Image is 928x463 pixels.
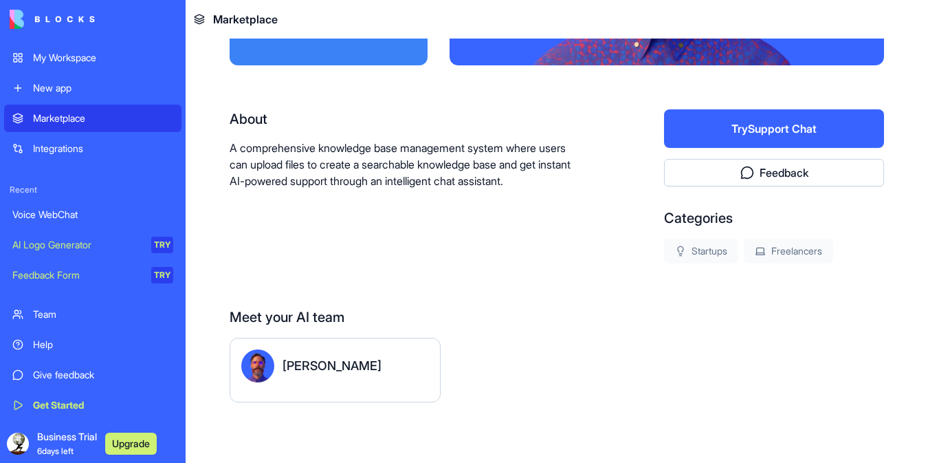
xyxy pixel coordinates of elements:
[4,231,181,259] a: AI Logo GeneratorTRY
[283,356,382,376] div: [PERSON_NAME]
[105,433,157,455] button: Upgrade
[4,105,181,132] a: Marketplace
[4,201,181,228] a: Voice WebChat
[664,208,884,228] div: Categories
[4,184,181,195] span: Recent
[4,261,181,289] a: Feedback FormTRY
[33,142,173,155] div: Integrations
[33,51,173,65] div: My Workspace
[10,10,95,29] img: logo
[241,349,274,383] img: Ron_avatar.png
[4,135,181,162] a: Integrations
[33,368,173,382] div: Give feedback
[213,11,278,28] span: Marketplace
[33,338,173,352] div: Help
[151,237,173,253] div: TRY
[37,430,97,457] span: Business Trial
[4,44,181,72] a: My Workspace
[4,74,181,102] a: New app
[744,239,833,263] div: Freelancers
[230,308,884,327] div: Meet your AI team
[4,361,181,389] a: Give feedback
[33,111,173,125] div: Marketplace
[151,267,173,283] div: TRY
[12,208,173,222] div: Voice WebChat
[12,268,142,282] div: Feedback Form
[664,109,884,148] button: TrySupport Chat
[33,308,173,321] div: Team
[4,391,181,419] a: Get Started
[664,239,738,263] div: Startups
[33,398,173,412] div: Get Started
[230,109,576,129] div: About
[4,301,181,328] a: Team
[664,159,884,186] button: Feedback
[33,81,173,95] div: New app
[12,238,142,252] div: AI Logo Generator
[4,331,181,358] a: Help
[230,140,576,189] p: A comprehensive knowledge base management system where users can upload files to create a searcha...
[37,446,74,456] span: 6 days left
[7,433,29,455] img: ACg8ocJG7FOW8t1eLIECoexPekLzQ8acOTXKfiASRFTRGqhyf_Yv4CM=s96-c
